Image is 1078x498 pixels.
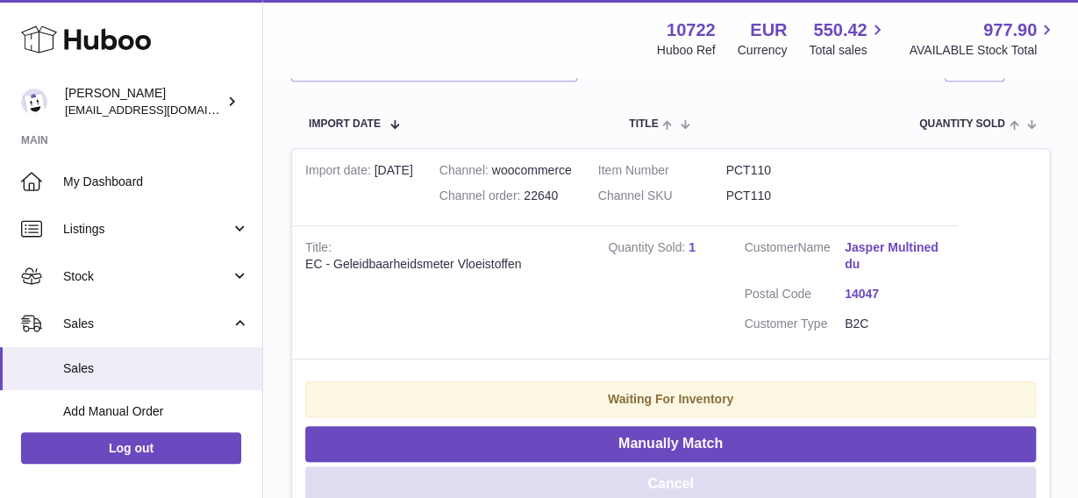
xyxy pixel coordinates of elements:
[63,360,249,377] span: Sales
[63,174,249,190] span: My Dashboard
[598,188,726,204] dt: Channel SKU
[63,316,231,332] span: Sales
[909,42,1057,59] span: AVAILABLE Stock Total
[657,42,716,59] div: Huboo Ref
[305,256,582,273] div: EC - Geleidbaarheidsmeter Vloeistoffen
[439,188,572,204] div: 22640
[845,316,945,332] dd: B2C
[725,162,853,179] dd: PCT110
[292,149,426,226] td: [DATE]
[608,240,689,259] strong: Quantity Sold
[809,18,887,59] a: 550.42 Total sales
[629,118,658,130] span: Title
[63,403,249,420] span: Add Manual Order
[305,163,375,181] strong: Import date
[738,42,788,59] div: Currency
[845,286,945,302] a: 14047
[845,239,945,273] a: Jasper Multineddu
[608,392,733,406] strong: Waiting For Inventory
[983,18,1037,42] span: 977.90
[439,163,492,181] strong: Channel
[305,426,1036,462] button: Manually Match
[63,221,231,238] span: Listings
[809,42,887,59] span: Total sales
[725,188,853,204] dd: PCT110
[813,18,867,42] span: 550.42
[909,18,1057,59] a: 977.90 AVAILABLE Stock Total
[65,85,223,118] div: [PERSON_NAME]
[667,18,716,42] strong: 10722
[598,162,726,179] dt: Item Number
[745,286,845,307] dt: Postal Code
[21,89,47,115] img: sales@plantcaretools.com
[745,239,845,277] dt: Name
[745,240,798,254] span: Customer
[305,240,332,259] strong: Title
[689,240,696,254] a: 1
[21,432,241,464] a: Log out
[439,162,572,179] div: woocommerce
[919,118,1005,130] span: Quantity Sold
[745,316,845,332] dt: Customer Type
[63,268,231,285] span: Stock
[439,189,525,207] strong: Channel order
[65,103,258,117] span: [EMAIL_ADDRESS][DOMAIN_NAME]
[750,18,787,42] strong: EUR
[309,118,381,130] span: Import date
